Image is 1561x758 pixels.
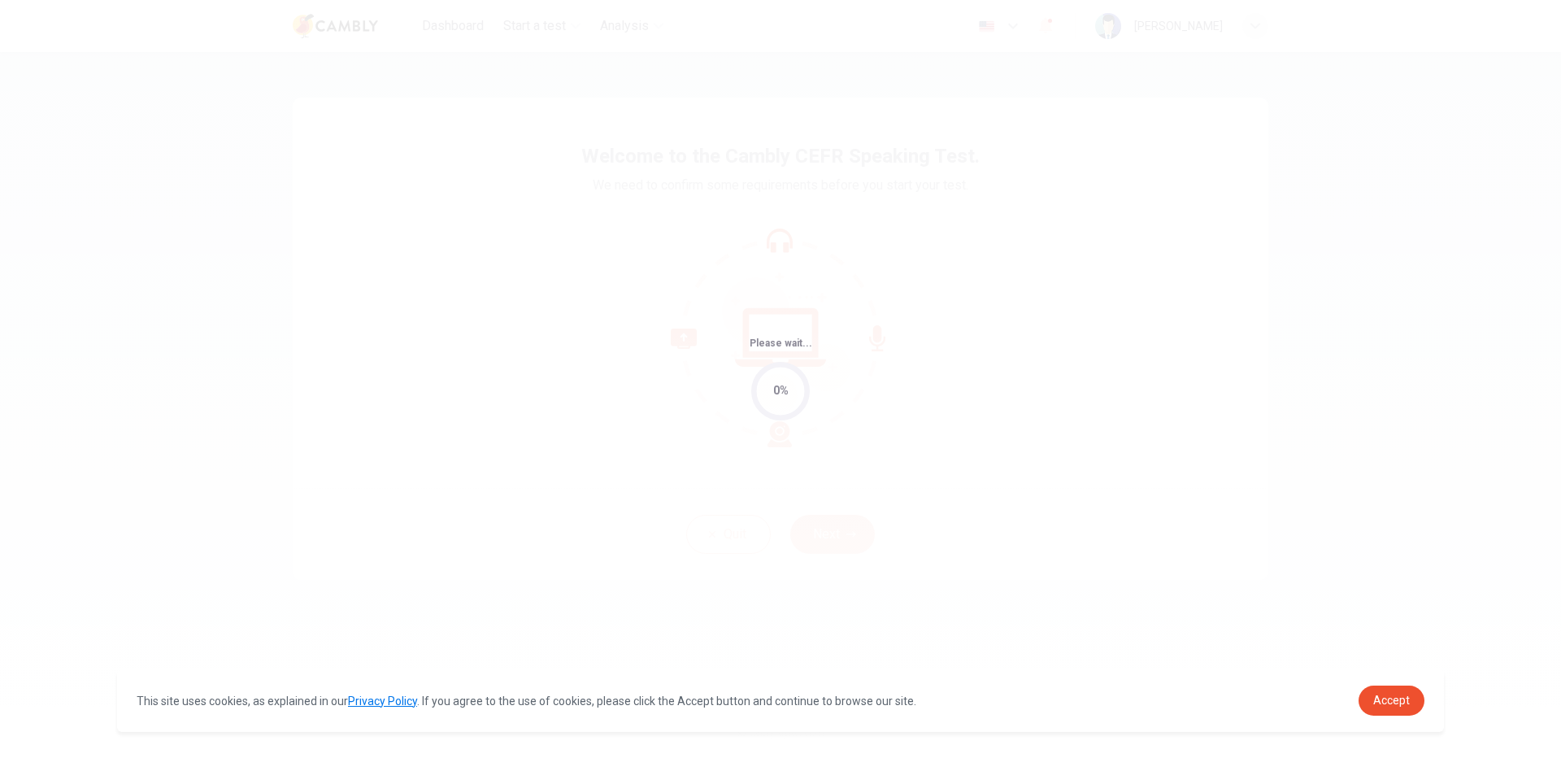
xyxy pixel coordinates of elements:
a: dismiss cookie message [1359,686,1424,716]
a: Privacy Policy [348,695,417,708]
span: Accept [1373,694,1410,707]
div: 0% [773,381,789,400]
span: Please wait... [750,338,812,349]
div: cookieconsent [117,669,1444,732]
span: This site uses cookies, as explained in our . If you agree to the use of cookies, please click th... [137,695,916,708]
